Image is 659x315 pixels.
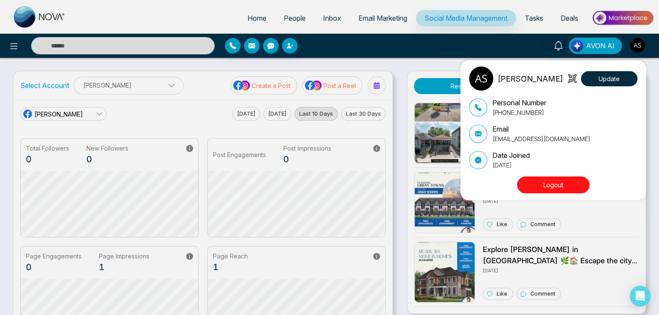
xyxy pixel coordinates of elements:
[581,71,637,86] button: Update
[492,98,546,108] p: Personal Number
[492,108,546,117] p: [PHONE_NUMBER]
[517,176,589,193] button: Logout
[492,161,530,170] p: [DATE]
[492,134,590,143] p: [EMAIL_ADDRESS][DOMAIN_NAME]
[497,73,563,85] p: [PERSON_NAME]
[492,124,590,134] p: Email
[630,286,650,306] div: Open Intercom Messenger
[492,150,530,161] p: Date Joined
